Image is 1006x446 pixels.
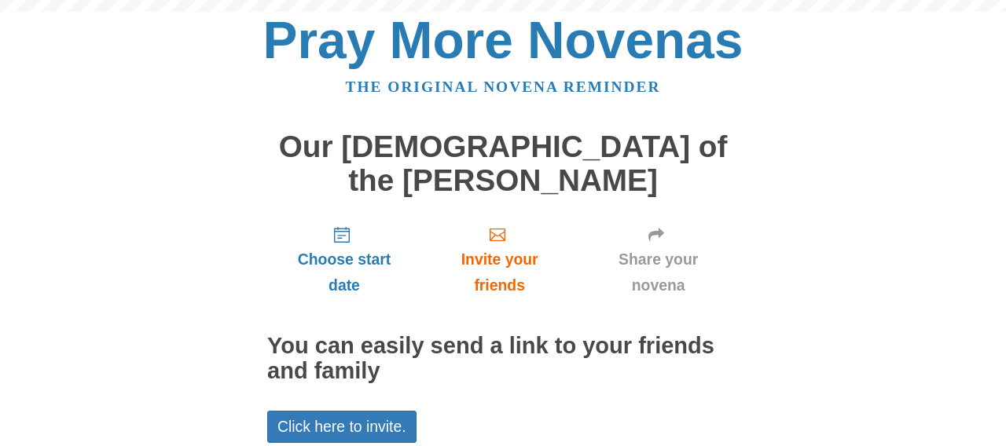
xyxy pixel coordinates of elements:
[346,79,661,95] a: The original novena reminder
[267,213,421,306] a: Choose start date
[437,247,562,298] span: Invite your friends
[578,213,739,306] a: Share your novena
[593,247,723,298] span: Share your novena
[283,247,406,298] span: Choose start date
[263,11,743,69] a: Pray More Novenas
[421,213,578,306] a: Invite your friends
[267,130,739,197] h1: Our [DEMOGRAPHIC_DATA] of the [PERSON_NAME]
[267,334,739,384] h2: You can easily send a link to your friends and family
[267,411,417,443] a: Click here to invite.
